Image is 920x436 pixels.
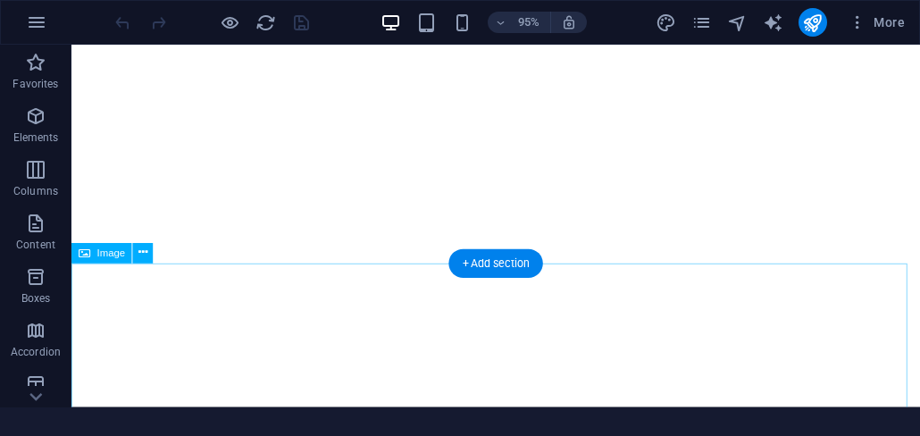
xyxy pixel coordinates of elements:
button: reload [255,12,276,33]
i: On resize automatically adjust zoom level to fit chosen device. [561,14,577,30]
button: Click here to leave preview mode and continue editing [219,12,240,33]
p: Columns [13,184,58,198]
i: Pages (Ctrl+Alt+S) [691,13,712,33]
button: 95% [488,12,551,33]
span: More [849,13,905,31]
button: design [656,12,677,33]
p: Content [16,238,55,252]
p: Elements [13,130,59,145]
i: Publish [802,13,823,33]
div: + Add section [448,249,542,278]
p: Favorites [13,77,58,91]
i: AI Writer [763,13,783,33]
button: publish [799,8,827,37]
p: Boxes [21,291,51,306]
span: Image [97,248,126,258]
button: text_generator [763,12,784,33]
button: More [841,8,912,37]
button: pages [691,12,713,33]
i: Design (Ctrl+Alt+Y) [656,13,676,33]
i: Navigator [727,13,748,33]
i: Reload page [255,13,276,33]
p: Accordion [11,345,61,359]
h6: 95% [514,12,543,33]
button: navigator [727,12,749,33]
